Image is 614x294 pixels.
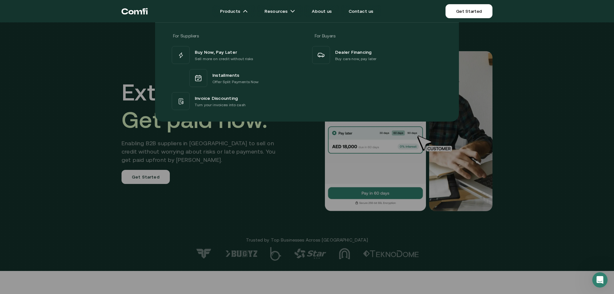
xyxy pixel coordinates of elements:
p: Offer Split Payments Now [212,79,258,85]
a: Invoice DiscountingTurn your invoices into cash [170,91,303,111]
span: Dealer Financing [335,48,372,56]
a: Get Started [445,4,492,18]
span: Invoice Discounting [195,94,238,102]
a: Return to the top of the Comfi home page [122,2,148,21]
p: Buy cars now, pay later [335,56,376,62]
p: Sell more on credit without risks [195,56,253,62]
a: Productsarrow icons [212,5,256,18]
span: Buy Now, Pay Later [195,48,237,56]
a: Contact us [341,5,381,18]
span: For Suppliers [173,33,199,38]
img: arrow icons [243,9,248,14]
a: Buy Now, Pay LaterSell more on credit without risks [170,45,303,65]
a: InstallmentsOffer Split Payments Now [170,65,303,91]
span: For Buyers [315,33,335,38]
a: Dealer FinancingBuy cars now, pay later [311,45,444,65]
span: Installments [212,71,240,79]
iframe: Intercom live chat [592,272,608,288]
a: Resourcesarrow icons [257,5,303,18]
a: About us [304,5,339,18]
img: arrow icons [290,9,295,14]
p: Turn your invoices into cash [195,102,246,108]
